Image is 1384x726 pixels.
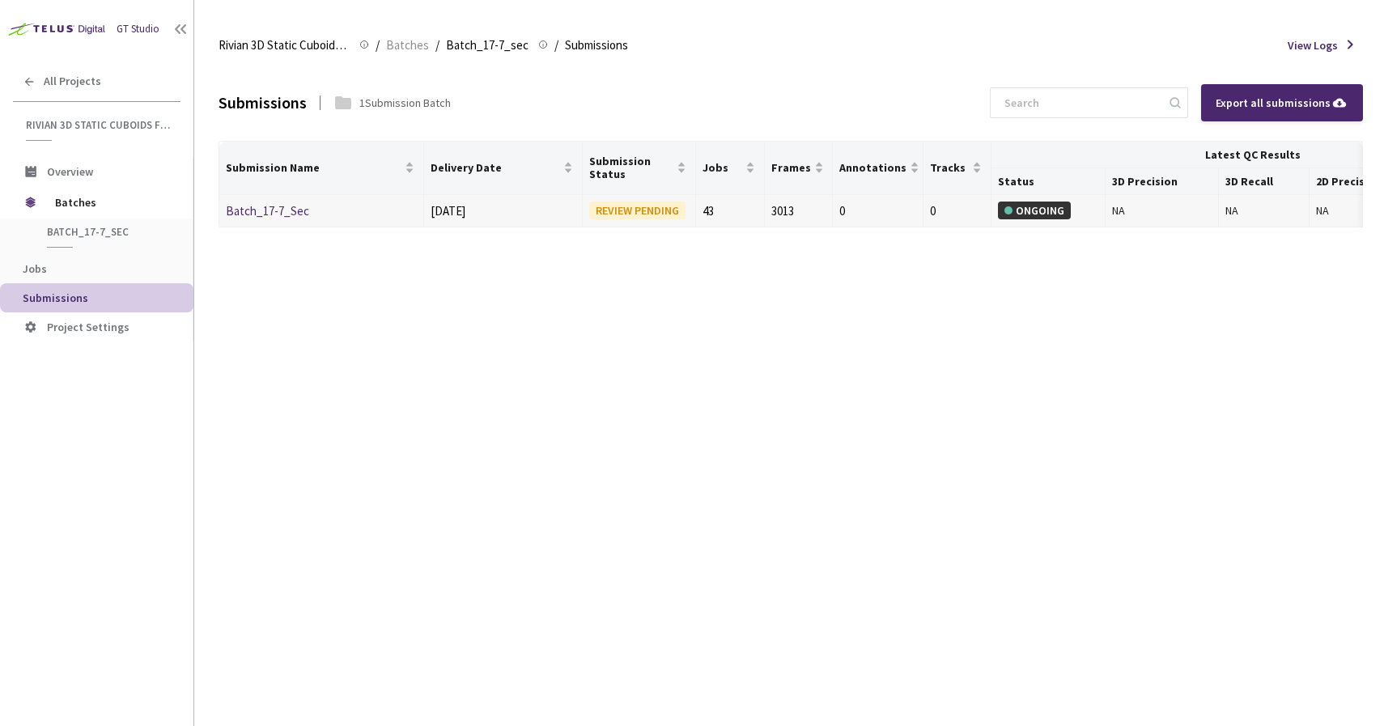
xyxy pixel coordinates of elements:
th: Status [991,168,1105,195]
div: NA [1112,202,1212,219]
a: Batches [383,36,432,53]
th: Submission Status [583,142,696,195]
li: / [554,36,558,55]
div: 43 [703,202,757,221]
th: Annotations [833,142,923,195]
span: Jobs [23,261,47,276]
th: Delivery Date [424,142,583,195]
span: Annotations [839,161,906,174]
span: Batch_17-7_sec [446,36,529,55]
th: Submission Name [219,142,424,195]
span: Batch_17-7_sec [47,225,167,239]
div: Export all submissions [1216,94,1348,112]
div: 0 [839,202,916,221]
input: Search [995,88,1167,117]
span: Project Settings [47,320,129,334]
li: / [376,36,380,55]
div: Submissions [219,90,307,115]
span: Jobs [703,161,741,174]
span: Submissions [565,36,628,55]
span: Rivian 3D Static Cuboids fixed[2024-25] [26,118,171,132]
span: Submissions [23,291,88,305]
span: Tracks [930,161,969,174]
span: Rivian 3D Static Cuboids fixed[2024-25] [219,36,350,55]
th: Jobs [696,142,764,195]
span: Overview [47,164,93,179]
span: View Logs [1288,36,1338,54]
div: [DATE] [431,202,575,221]
div: 0 [930,202,984,221]
div: GT Studio [117,21,159,37]
th: 3D Recall [1219,168,1310,195]
a: Batch_17-7_Sec [226,203,309,219]
div: ONGOING [998,202,1071,219]
div: 3013 [771,202,826,221]
th: Frames [765,142,833,195]
div: 1 Submission Batch [359,94,451,112]
span: Frames [771,161,811,174]
li: / [435,36,439,55]
th: 3D Precision [1106,168,1219,195]
span: Batches [386,36,429,55]
span: Submission Status [589,155,673,180]
div: REVIEW PENDING [589,202,686,219]
span: All Projects [44,74,101,88]
span: Batches [55,186,166,219]
div: NA [1225,202,1302,219]
span: Delivery Date [431,161,560,174]
th: Tracks [923,142,991,195]
span: Submission Name [226,161,401,174]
